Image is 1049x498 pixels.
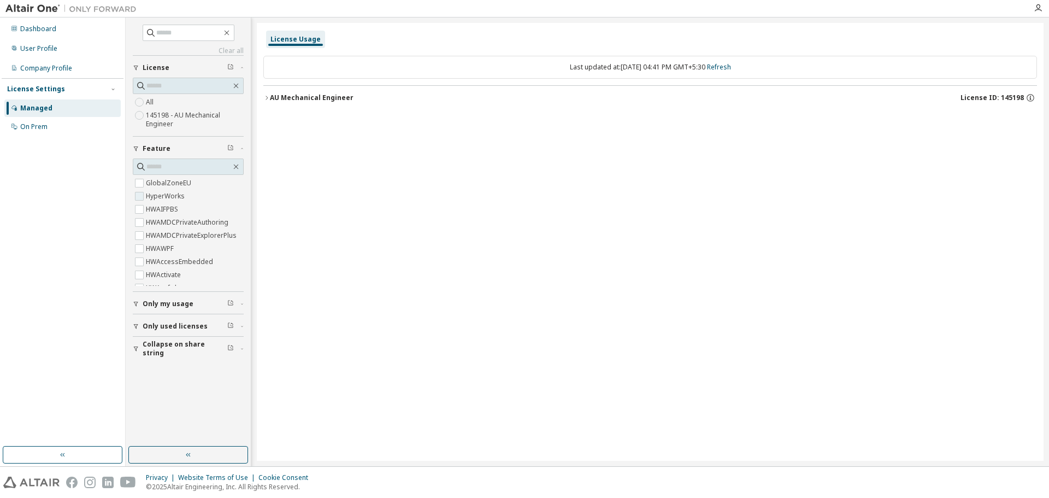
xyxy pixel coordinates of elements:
label: HyperWorks [146,190,187,203]
span: Only my usage [143,300,193,308]
div: License Settings [7,85,65,93]
img: instagram.svg [84,477,96,488]
img: youtube.svg [120,477,136,488]
a: Refresh [707,62,731,72]
img: altair_logo.svg [3,477,60,488]
span: Clear filter [227,322,234,331]
span: Clear filter [227,63,234,72]
span: Collapse on share string [143,340,227,358]
div: Dashboard [20,25,56,33]
div: Company Profile [20,64,72,73]
div: Privacy [146,473,178,482]
label: HWActivate [146,268,183,282]
div: Website Terms of Use [178,473,258,482]
div: Managed [20,104,52,113]
label: HWAIFPBS [146,203,180,216]
span: License ID: 145198 [960,93,1024,102]
span: Only used licenses [143,322,208,331]
p: © 2025 Altair Engineering, Inc. All Rights Reserved. [146,482,315,491]
span: License [143,63,169,72]
label: 145198 - AU Mechanical Engineer [146,109,244,131]
a: Clear all [133,46,244,55]
span: Feature [143,144,170,153]
label: GlobalZoneEU [146,177,193,190]
button: Only used licenses [133,314,244,338]
button: License [133,56,244,80]
div: On Prem [20,122,48,131]
div: Last updated at: [DATE] 04:41 PM GMT+5:30 [263,56,1037,79]
label: HWAMDCPrivateAuthoring [146,216,231,229]
button: Feature [133,137,244,161]
img: facebook.svg [66,477,78,488]
span: Clear filter [227,344,234,353]
label: HWAWPF [146,242,176,255]
div: AU Mechanical Engineer [270,93,353,102]
button: Only my usage [133,292,244,316]
div: License Usage [270,35,321,44]
img: linkedin.svg [102,477,114,488]
img: Altair One [5,3,142,14]
div: User Profile [20,44,57,53]
button: Collapse on share string [133,337,244,361]
span: Clear filter [227,300,234,308]
label: HWAMDCPrivateExplorerPlus [146,229,239,242]
label: HWAccessEmbedded [146,255,215,268]
span: Clear filter [227,144,234,153]
button: AU Mechanical EngineerLicense ID: 145198 [263,86,1037,110]
label: All [146,96,156,109]
label: HWAcufwh [146,282,181,295]
div: Cookie Consent [258,473,315,482]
